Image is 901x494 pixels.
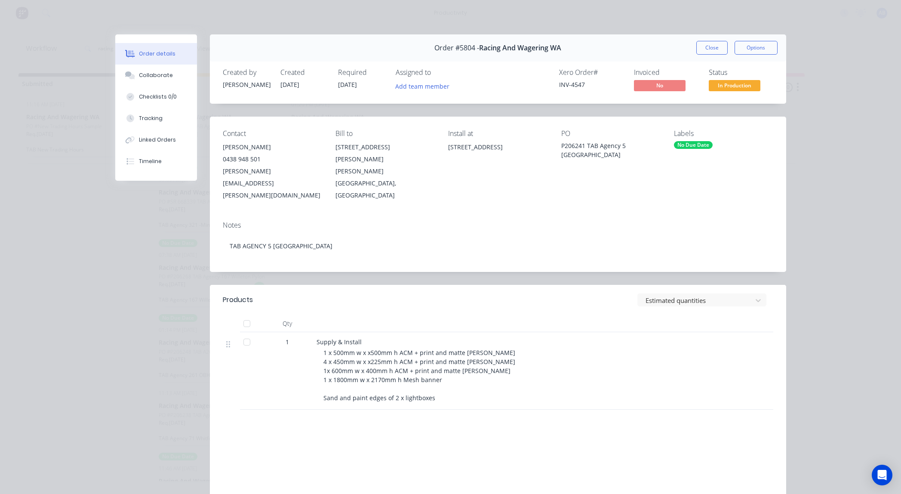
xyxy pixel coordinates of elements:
div: Order details [139,50,175,58]
button: Options [735,41,778,55]
div: Notes [223,221,773,229]
button: Tracking [115,108,197,129]
div: Open Intercom Messenger [872,465,892,485]
div: [STREET_ADDRESS] [448,141,547,169]
div: [PERSON_NAME][GEOGRAPHIC_DATA], [GEOGRAPHIC_DATA] [335,165,434,201]
div: INV-4547 [559,80,624,89]
span: Order #5804 - [434,44,479,52]
span: In Production [709,80,760,91]
div: Contact [223,130,322,138]
div: Products [223,295,253,305]
span: 1 [286,337,289,346]
div: [PERSON_NAME] [223,141,322,153]
div: [STREET_ADDRESS] [448,141,547,153]
div: Collaborate [139,71,173,79]
div: [STREET_ADDRESS][PERSON_NAME][PERSON_NAME][GEOGRAPHIC_DATA], [GEOGRAPHIC_DATA] [335,141,434,201]
div: Linked Orders [139,136,176,144]
button: Close [696,41,728,55]
div: Labels [674,130,773,138]
div: Xero Order # [559,68,624,77]
div: [PERSON_NAME]0438 948 501[PERSON_NAME][EMAIL_ADDRESS][PERSON_NAME][DOMAIN_NAME] [223,141,322,201]
span: 1 x 500mm w x x500mm h ACM + print and matte [PERSON_NAME] 4 x 450mm w x x225mm h ACM + print and... [323,349,515,402]
div: [STREET_ADDRESS][PERSON_NAME] [335,141,434,165]
div: Bill to [335,130,434,138]
div: Created by [223,68,270,77]
button: Collaborate [115,65,197,86]
div: Tracking [139,114,163,122]
button: Add team member [391,80,454,92]
button: Timeline [115,151,197,172]
div: PO [561,130,660,138]
div: Timeline [139,157,162,165]
div: TAB AGENCY 5 [GEOGRAPHIC_DATA] [223,233,773,259]
span: [DATE] [280,80,299,89]
div: 0438 948 501 [223,153,322,165]
span: [DATE] [338,80,357,89]
button: Linked Orders [115,129,197,151]
div: Assigned to [396,68,482,77]
button: Checklists 0/0 [115,86,197,108]
button: Add team member [396,80,454,92]
div: [PERSON_NAME][EMAIL_ADDRESS][PERSON_NAME][DOMAIN_NAME] [223,165,322,201]
span: Racing And Wagering WA [479,44,561,52]
button: In Production [709,80,760,93]
div: Created [280,68,328,77]
button: Order details [115,43,197,65]
div: No Due Date [674,141,713,149]
div: Invoiced [634,68,698,77]
div: Qty [261,315,313,332]
span: Supply & Install [317,338,362,346]
span: No [634,80,686,91]
div: [PERSON_NAME] [223,80,270,89]
div: Status [709,68,773,77]
div: P206241 TAB Agency 5 [GEOGRAPHIC_DATA] [561,141,660,159]
div: Install at [448,130,547,138]
div: Required [338,68,385,77]
div: Checklists 0/0 [139,93,177,101]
